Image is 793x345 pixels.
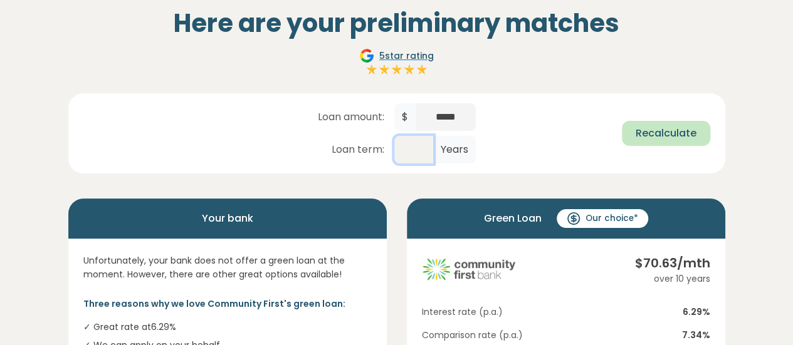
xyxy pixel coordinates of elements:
[318,110,389,125] span: Loan amount:
[484,209,542,229] span: Green Loan
[379,49,434,63] span: 5 star rating
[394,103,416,131] span: $
[622,121,710,146] button: Recalculate
[422,254,516,285] img: community-first logo
[378,63,391,76] img: Full star
[83,254,372,282] p: Unfortunately, your bank does not offer a green loan at the moment. However, there are other grea...
[357,48,436,78] a: Google5star ratingFull starFull starFull starFull starFull star
[83,321,372,334] li: ✓ Great rate at 6.29 %
[635,254,710,272] div: $ 70.63 /mth
[683,306,710,319] span: 6.29 %
[359,48,374,63] img: Google
[422,329,523,342] span: Comparison rate (p.a.)
[318,142,389,157] span: Loan term:
[730,285,793,345] iframe: Chat Widget
[365,63,378,76] img: Full star
[391,63,403,76] img: Full star
[422,306,503,319] span: Interest rate (p.a.)
[636,126,696,141] span: Recalculate
[586,212,638,225] span: Our choice*
[635,272,710,286] div: over 10 years
[68,8,725,38] h2: Here are your preliminary matches
[433,136,476,163] span: Years
[83,297,372,311] p: Three reasons why we love Community First's green loan:
[202,209,253,229] span: Your bank
[682,329,710,342] span: 7.34 %
[403,63,416,76] img: Full star
[416,63,428,76] img: Full star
